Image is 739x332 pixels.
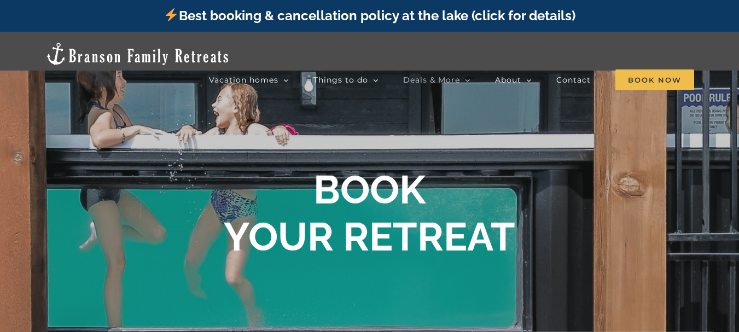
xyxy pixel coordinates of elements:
[224,166,515,260] b: BOOK YOUR RETREAT
[209,69,289,91] a: Vacation homes
[209,76,278,84] span: Vacation homes
[313,76,368,84] span: Things to do
[403,69,470,91] a: Deals & More
[403,76,460,84] span: Deals & More
[313,69,379,91] a: Things to do
[615,69,694,91] a: Book Now
[165,8,178,21] img: ⚡️
[615,69,694,90] span: Book Now
[209,69,694,91] nav: Main Menu
[495,69,532,91] a: About
[556,76,591,84] span: Contact
[495,76,521,84] span: About
[45,42,230,66] img: Branson Family Retreats Logo
[164,8,575,24] a: Best booking & cancellation policy at the lake (click for details)
[556,69,591,91] a: Contact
